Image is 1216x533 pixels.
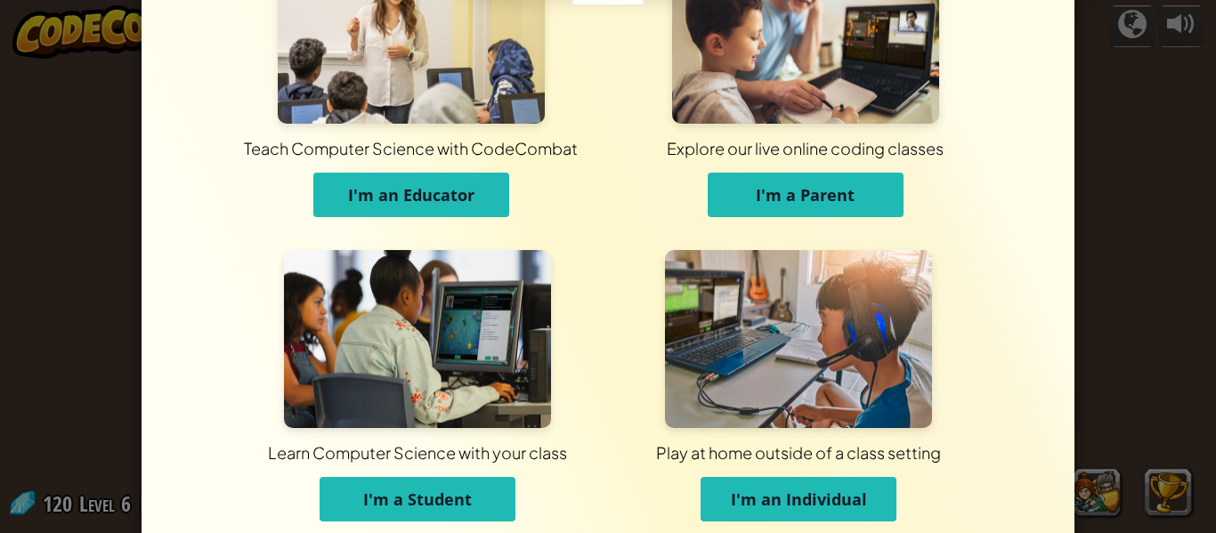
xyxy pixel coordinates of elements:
button: I'm a Parent [708,173,904,217]
button: I'm an Individual [701,477,896,521]
span: I'm a Parent [756,184,855,206]
button: I'm a Student [320,477,515,521]
span: I'm an Educator [348,184,474,206]
img: For Students [284,250,551,428]
span: I'm a Student [363,489,472,510]
img: For Individuals [665,250,932,428]
button: I'm an Educator [313,173,509,217]
span: I'm an Individual [731,489,867,510]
